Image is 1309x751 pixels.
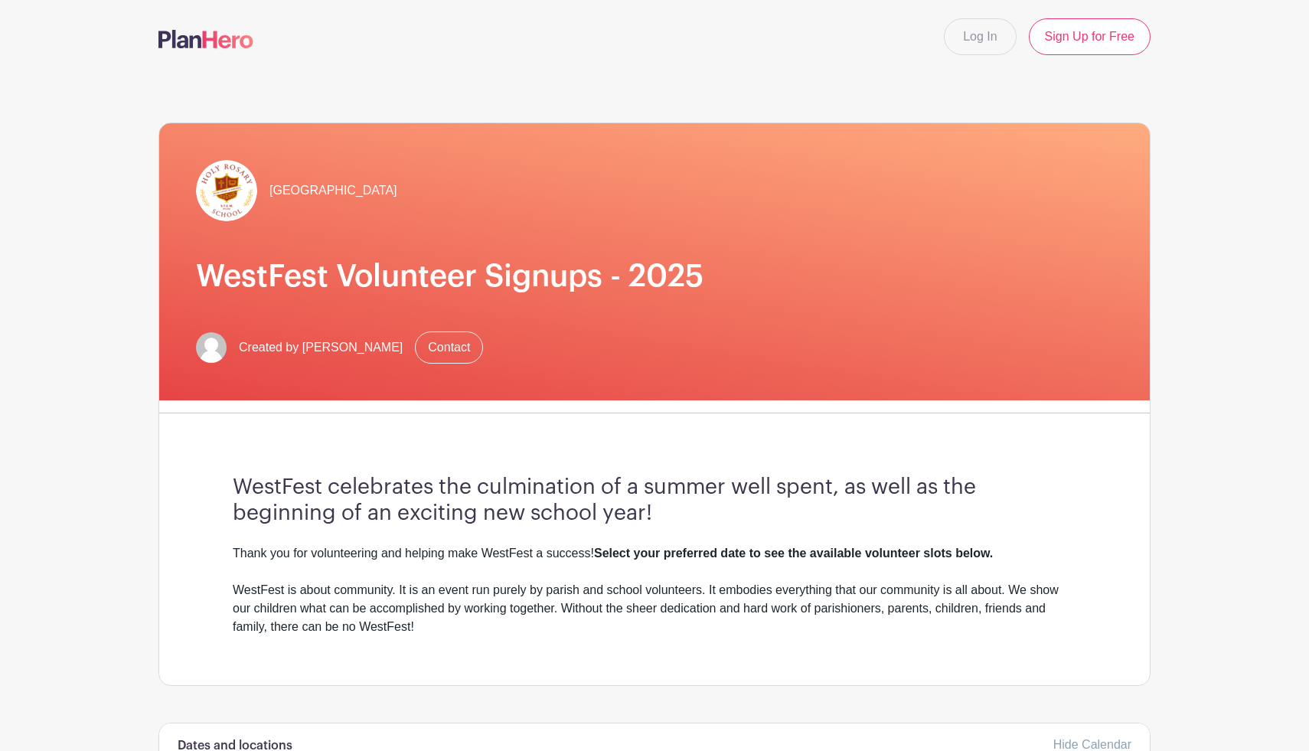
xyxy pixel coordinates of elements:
[196,258,1113,295] h1: WestFest Volunteer Signups - 2025
[1053,738,1131,751] a: Hide Calendar
[233,581,1076,636] div: WestFest is about community. It is an event run purely by parish and school volunteers. It embodi...
[944,18,1016,55] a: Log In
[415,331,483,364] a: Contact
[233,475,1076,526] h3: WestFest celebrates the culmination of a summer well spent, as well as the beginning of an exciti...
[594,547,993,560] strong: Select your preferred date to see the available volunteer slots below.
[269,181,397,200] span: [GEOGRAPHIC_DATA]
[158,30,253,48] img: logo-507f7623f17ff9eddc593b1ce0a138ce2505c220e1c5a4e2b4648c50719b7d32.svg
[196,332,227,363] img: default-ce2991bfa6775e67f084385cd625a349d9dcbb7a52a09fb2fda1e96e2d18dcdb.png
[196,160,257,221] img: hr-logo-circle.png
[1029,18,1151,55] a: Sign Up for Free
[239,338,403,357] span: Created by [PERSON_NAME]
[233,544,1076,563] div: Thank you for volunteering and helping make WestFest a success!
